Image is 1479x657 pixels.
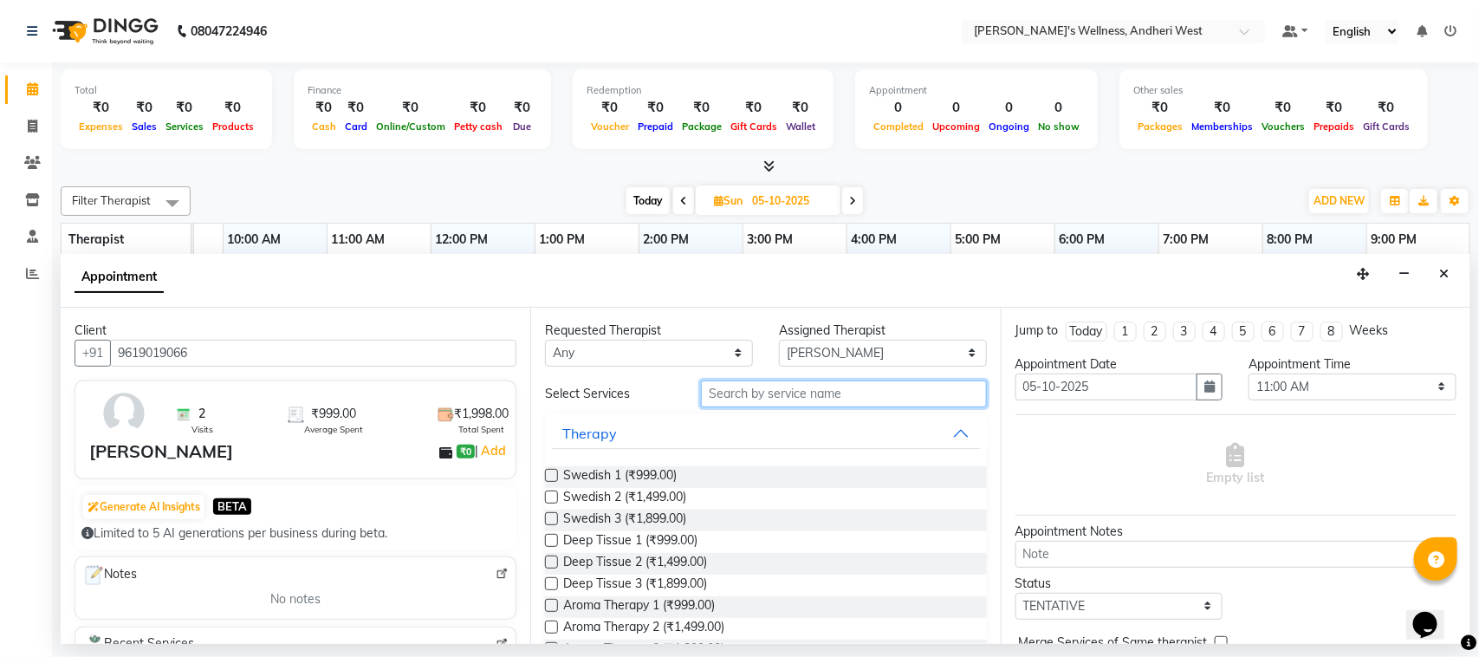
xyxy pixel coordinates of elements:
div: ₹0 [450,98,507,118]
div: Status [1015,575,1223,593]
span: Swedish 3 (₹1,899.00) [563,510,686,531]
span: ₹999.00 [311,405,356,423]
span: Gift Cards [1359,120,1414,133]
div: ₹0 [127,98,161,118]
div: 0 [984,98,1034,118]
div: Other sales [1133,83,1414,98]
span: ₹1,998.00 [454,405,509,423]
span: ADD NEW [1314,194,1365,207]
div: Select Services [532,385,688,403]
div: 0 [928,98,984,118]
b: 08047224946 [191,7,267,55]
span: Petty cash [450,120,507,133]
button: Close [1431,261,1456,288]
span: Memberships [1187,120,1257,133]
button: +91 [75,340,111,367]
a: 12:00 PM [431,227,493,252]
div: Therapy [562,423,617,444]
span: Merge Services of Same therapist [1019,634,1208,655]
span: Vouchers [1257,120,1309,133]
div: Appointment Notes [1015,523,1456,541]
a: 5:00 PM [951,227,1006,252]
a: 8:00 PM [1263,227,1318,252]
span: Packages [1133,120,1187,133]
div: Requested Therapist [545,322,753,340]
button: Therapy [552,418,979,449]
div: ₹0 [726,98,782,118]
input: Search by service name [701,381,987,407]
span: Online/Custom [372,120,450,133]
div: ₹0 [308,98,341,118]
span: Gift Cards [726,120,782,133]
div: ₹0 [372,98,450,118]
div: Weeks [1350,322,1389,340]
a: Add [478,440,509,461]
li: 6 [1262,322,1284,342]
div: Appointment Time [1249,355,1456,374]
span: Swedish 1 (₹999.00) [563,466,677,488]
span: Average Spent [304,423,363,436]
span: Deep Tissue 1 (₹999.00) [563,531,697,553]
a: 1:00 PM [535,227,590,252]
span: Filter Therapist [72,193,151,207]
span: Deep Tissue 2 (₹1,499.00) [563,553,707,575]
span: No show [1034,120,1084,133]
div: Appointment Date [1015,355,1223,374]
iframe: chat widget [1406,588,1462,640]
div: ₹0 [208,98,258,118]
span: Deep Tissue 3 (₹1,899.00) [563,575,707,596]
a: 9:00 PM [1367,227,1422,252]
li: 2 [1144,322,1166,342]
li: 7 [1291,322,1314,342]
span: Notes [82,564,137,587]
div: Client [75,322,516,340]
span: Wallet [782,120,820,133]
span: Cash [308,120,341,133]
img: logo [44,7,163,55]
div: ₹0 [507,98,537,118]
span: Package [678,120,726,133]
div: ₹0 [587,98,633,118]
span: Total Spent [458,423,504,436]
span: Ongoing [984,120,1034,133]
div: Assigned Therapist [779,322,987,340]
div: Jump to [1015,322,1059,340]
span: Swedish 2 (₹1,499.00) [563,488,686,510]
a: 4:00 PM [847,227,902,252]
span: Aroma Therapy 2 (₹1,499.00) [563,618,724,640]
span: Sun [710,194,747,207]
a: 7:00 PM [1159,227,1214,252]
span: Sales [127,120,161,133]
span: Empty list [1207,443,1265,487]
a: 6:00 PM [1055,227,1110,252]
input: Search by Name/Mobile/Email/Code [110,340,516,367]
li: 1 [1114,322,1137,342]
a: 3:00 PM [743,227,798,252]
span: Expenses [75,120,127,133]
a: 10:00 AM [224,227,286,252]
div: ₹0 [1359,98,1414,118]
span: Aroma Therapy 1 (₹999.00) [563,596,715,618]
span: Services [161,120,208,133]
img: avatar [99,388,149,439]
span: Card [341,120,372,133]
span: Products [208,120,258,133]
li: 4 [1203,322,1225,342]
li: 5 [1232,322,1255,342]
span: Visits [191,423,213,436]
div: ₹0 [782,98,820,118]
div: ₹0 [75,98,127,118]
div: ₹0 [341,98,372,118]
li: 8 [1320,322,1343,342]
span: Recent Services [82,634,194,655]
div: ₹0 [1187,98,1257,118]
div: ₹0 [161,98,208,118]
div: Finance [308,83,537,98]
span: Prepaid [633,120,678,133]
a: 2:00 PM [639,227,694,252]
span: | [475,440,509,461]
input: 2025-10-05 [747,188,834,214]
div: Appointment [869,83,1084,98]
span: No notes [270,590,321,608]
div: Today [1070,322,1103,341]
